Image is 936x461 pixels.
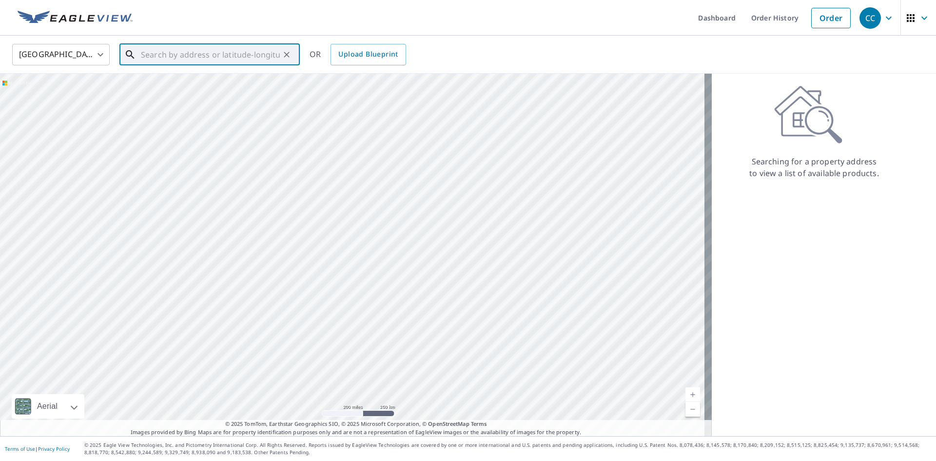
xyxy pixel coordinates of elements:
[685,387,700,402] a: Current Level 5, Zoom In
[5,445,35,452] a: Terms of Use
[280,48,293,61] button: Clear
[310,44,406,65] div: OR
[84,441,931,456] p: © 2025 Eagle View Technologies, Inc. and Pictometry International Corp. All Rights Reserved. Repo...
[471,420,487,427] a: Terms
[38,445,70,452] a: Privacy Policy
[685,402,700,417] a: Current Level 5, Zoom Out
[338,48,398,60] span: Upload Blueprint
[12,394,84,419] div: Aerial
[428,420,469,427] a: OpenStreetMap
[331,44,406,65] a: Upload Blueprint
[859,7,881,29] div: CC
[5,446,70,452] p: |
[749,156,879,179] p: Searching for a property address to view a list of available products.
[18,11,133,25] img: EV Logo
[34,394,60,419] div: Aerial
[811,8,851,28] a: Order
[141,41,280,68] input: Search by address or latitude-longitude
[12,41,110,68] div: [GEOGRAPHIC_DATA]
[225,420,487,428] span: © 2025 TomTom, Earthstar Geographics SIO, © 2025 Microsoft Corporation, ©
